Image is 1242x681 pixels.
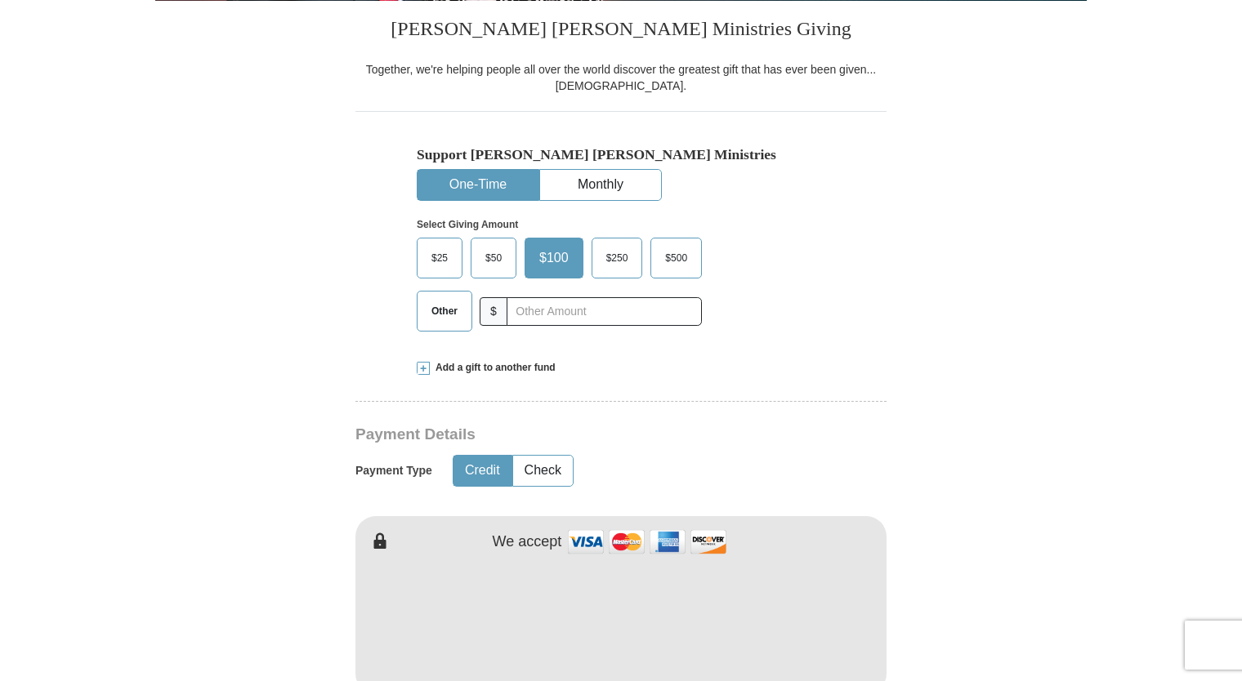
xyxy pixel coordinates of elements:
[423,246,456,270] span: $25
[540,170,661,200] button: Monthly
[507,297,702,326] input: Other Amount
[453,456,512,486] button: Credit
[423,299,466,323] span: Other
[417,146,825,163] h5: Support [PERSON_NAME] [PERSON_NAME] Ministries
[477,246,510,270] span: $50
[531,246,577,270] span: $100
[355,425,772,444] h3: Payment Details
[565,524,729,559] img: credit cards accepted
[355,61,887,94] div: Together, we're helping people all over the world discover the greatest gift that has ever been g...
[417,219,518,230] strong: Select Giving Amount
[480,297,507,326] span: $
[355,464,432,478] h5: Payment Type
[513,456,573,486] button: Check
[493,533,562,551] h4: We accept
[418,170,538,200] button: One-Time
[430,361,556,375] span: Add a gift to another fund
[657,246,695,270] span: $500
[598,246,637,270] span: $250
[355,1,887,61] h3: [PERSON_NAME] [PERSON_NAME] Ministries Giving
